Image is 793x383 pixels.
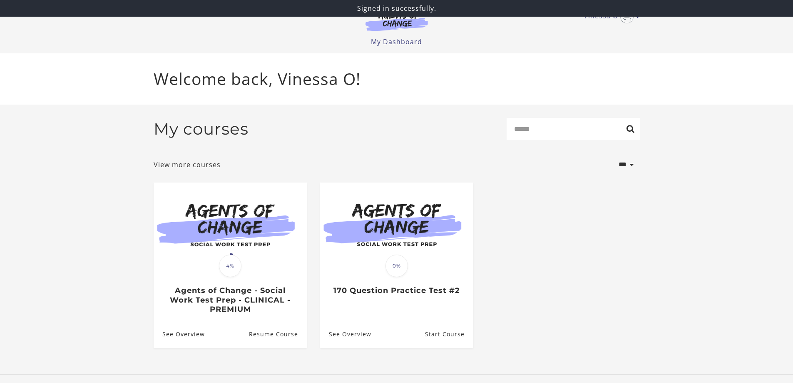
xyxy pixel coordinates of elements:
a: Toggle menu [584,10,636,23]
h2: My courses [154,119,249,139]
a: 170 Question Practice Test #2: See Overview [320,320,371,348]
p: Signed in successfully. [3,3,790,13]
span: 0% [385,255,408,277]
h3: Agents of Change - Social Work Test Prep - CLINICAL - PREMIUM [162,286,298,314]
a: Agents of Change - Social Work Test Prep - CLINICAL - PREMIUM: Resume Course [249,320,306,348]
a: My Dashboard [371,37,422,46]
a: Agents of Change - Social Work Test Prep - CLINICAL - PREMIUM: See Overview [154,320,205,348]
h3: 170 Question Practice Test #2 [329,286,464,295]
p: Welcome back, Vinessa O! [154,67,640,91]
img: Agents of Change Logo [357,12,437,31]
span: 4% [219,255,241,277]
a: View more courses [154,160,221,170]
a: 170 Question Practice Test #2: Resume Course [425,320,473,348]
